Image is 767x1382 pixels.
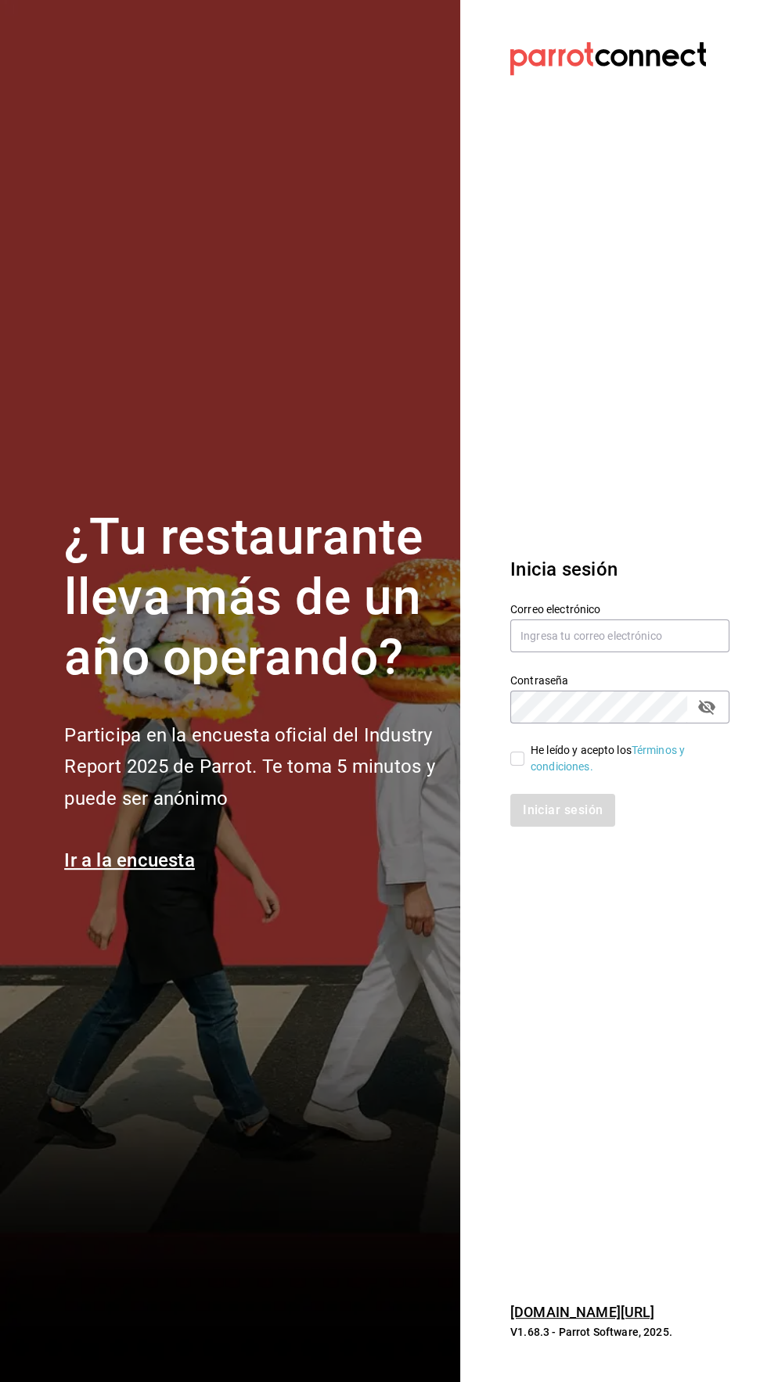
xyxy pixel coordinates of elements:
input: Ingresa tu correo electrónico [510,619,729,652]
a: Ir a la encuesta [64,849,195,871]
label: Contraseña [510,675,729,686]
h1: ¿Tu restaurante lleva más de un año operando? [64,508,441,687]
label: Correo electrónico [510,604,729,615]
button: passwordField [693,694,720,720]
p: V1.68.3 - Parrot Software, 2025. [510,1324,729,1340]
h3: Inicia sesión [510,555,729,583]
h2: Participa en la encuesta oficial del Industry Report 2025 de Parrot. Te toma 5 minutos y puede se... [64,720,441,815]
a: [DOMAIN_NAME][URL] [510,1304,654,1320]
div: He leído y acepto los [531,742,717,775]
